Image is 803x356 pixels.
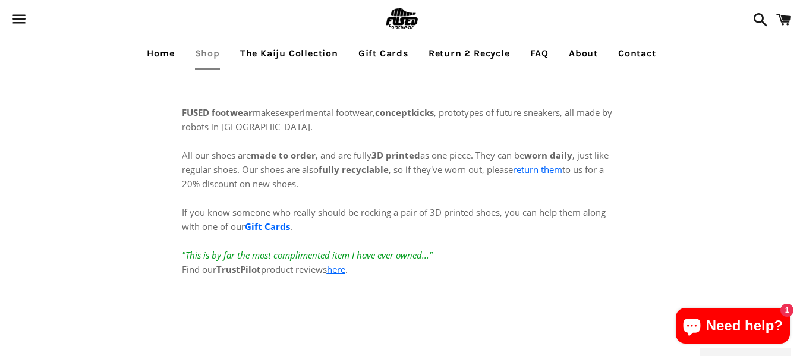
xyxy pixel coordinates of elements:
a: Shop [186,39,229,68]
a: About [560,39,607,68]
a: here [327,263,345,275]
span: makes [182,106,279,118]
a: Gift Cards [349,39,417,68]
a: Return 2 Recycle [420,39,519,68]
span: experimental footwear, , prototypes of future sneakers, all made by robots in [GEOGRAPHIC_DATA]. [182,106,612,133]
a: FAQ [521,39,558,68]
strong: FUSED footwear [182,106,253,118]
strong: conceptkicks [375,106,434,118]
strong: worn daily [524,149,572,161]
strong: TrustPilot [216,263,261,275]
strong: made to order [251,149,316,161]
strong: 3D printed [371,149,420,161]
a: Home [138,39,183,68]
a: The Kaiju Collection [231,39,347,68]
inbox-online-store-chat: Shopify online store chat [672,308,793,346]
em: "This is by far the most complimented item I have ever owned..." [182,249,433,261]
strong: fully recyclable [319,163,389,175]
p: All our shoes are , and are fully as one piece. They can be , just like regular shoes. Our shoes ... [182,134,622,276]
a: Gift Cards [245,220,290,232]
a: return them [513,163,562,175]
a: Contact [609,39,665,68]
